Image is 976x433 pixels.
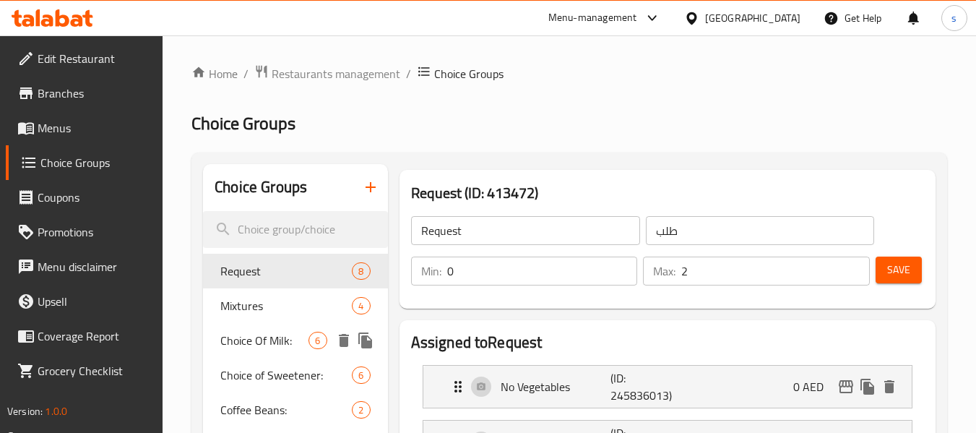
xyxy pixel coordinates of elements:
span: Choice of Sweetener: [220,366,352,384]
button: duplicate [857,376,878,398]
span: Upsell [38,293,152,310]
span: Request [220,262,352,280]
button: delete [333,330,355,351]
a: Branches [6,76,163,111]
span: Choice Groups [434,65,504,82]
button: Save [876,257,922,283]
p: No Vegetables [501,378,611,395]
span: 2 [353,403,369,417]
div: Expand [423,366,912,408]
nav: breadcrumb [191,64,947,83]
span: Branches [38,85,152,102]
li: Expand [411,359,924,414]
span: Mixtures [220,297,352,314]
a: Edit Restaurant [6,41,163,76]
a: Choice Groups [6,145,163,180]
a: Grocery Checklist [6,353,163,388]
span: Grocery Checklist [38,362,152,380]
span: Edit Restaurant [38,50,152,67]
p: 0 AED [793,378,835,395]
span: Promotions [38,223,152,241]
span: Menus [38,119,152,137]
a: Coupons [6,180,163,215]
span: Version: [7,402,43,421]
a: Menus [6,111,163,145]
h2: Choice Groups [215,176,307,198]
h3: Request (ID: 413472) [411,181,924,205]
div: Request8 [203,254,387,288]
div: Choice Of Milk:6deleteduplicate [203,323,387,358]
a: Coverage Report [6,319,163,353]
div: Choices [352,401,370,419]
span: Choice Of Milk: [220,332,308,349]
p: Min: [421,262,441,280]
input: search [203,211,387,248]
div: Mixtures4 [203,288,387,323]
div: Choice of Sweetener:6 [203,358,387,393]
p: Max: [653,262,675,280]
button: duplicate [355,330,376,351]
span: 1.0.0 [45,402,67,421]
div: Coffee Beans:2 [203,393,387,427]
a: Restaurants management [254,64,400,83]
a: Menu disclaimer [6,249,163,284]
span: Choice Groups [191,107,295,140]
span: Coffee Beans: [220,401,352,419]
span: Restaurants management [272,65,400,82]
div: Menu-management [548,9,637,27]
span: 6 [353,369,369,382]
span: 4 [353,299,369,313]
p: (ID: 245836013) [610,369,684,404]
a: Home [191,65,238,82]
span: Save [887,261,910,279]
li: / [243,65,249,82]
span: Choice Groups [40,154,152,171]
button: edit [835,376,857,398]
button: delete [878,376,900,398]
span: 6 [309,334,326,348]
span: s [951,10,956,26]
div: Choices [352,366,370,384]
a: Promotions [6,215,163,249]
span: Coverage Report [38,327,152,345]
li: / [406,65,411,82]
h2: Assigned to Request [411,332,924,353]
span: 8 [353,265,369,278]
span: Coupons [38,189,152,206]
div: Choices [352,262,370,280]
span: Menu disclaimer [38,258,152,275]
div: Choices [352,297,370,314]
div: Choices [308,332,327,349]
a: Upsell [6,284,163,319]
div: [GEOGRAPHIC_DATA] [705,10,800,26]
